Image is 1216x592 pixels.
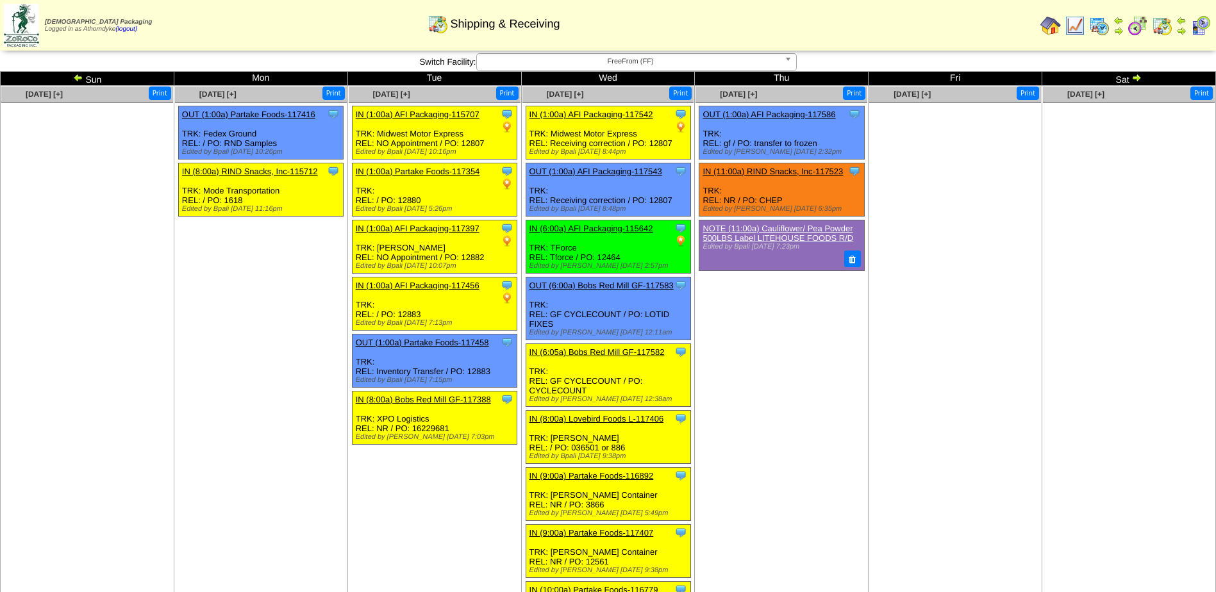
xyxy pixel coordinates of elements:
[178,163,343,217] div: TRK: Mode Transportation REL: / PO: 1618
[669,86,692,100] button: Print
[703,167,843,176] a: IN (11:00a) RIND Snacks, Inc-117523
[178,106,343,160] div: TRK: Fedex Ground REL: / PO: RND Samples
[428,13,448,34] img: calendarinout.gif
[843,86,865,100] button: Print
[674,469,687,482] img: Tooltip
[526,163,690,217] div: TRK: REL: Receiving correction / PO: 12807
[26,90,63,99] a: [DATE] [+]
[1190,15,1211,36] img: calendarcustomer.gif
[674,108,687,120] img: Tooltip
[356,167,480,176] a: IN (1:00a) Partake Foods-117354
[848,165,861,177] img: Tooltip
[674,120,687,133] img: PO
[496,86,519,100] button: Print
[182,205,343,213] div: Edited by Bpali [DATE] 11:16pm
[373,90,410,99] a: [DATE] [+]
[526,468,690,521] div: TRK: [PERSON_NAME] Container REL: NR / PO: 3866
[501,222,513,234] img: Tooltip
[674,345,687,358] img: Tooltip
[347,72,521,86] td: Tue
[352,220,517,274] div: TRK: [PERSON_NAME] REL: NO Appointment / PO: 12882
[1067,90,1104,99] span: [DATE] [+]
[674,412,687,425] img: Tooltip
[1131,72,1142,83] img: arrowright.gif
[1152,15,1172,36] img: calendarinout.gif
[45,19,152,33] span: Logged in as Athorndyke
[1113,26,1124,36] img: arrowright.gif
[695,72,869,86] td: Thu
[526,277,690,340] div: TRK: REL: GF CYCLECOUNT / PO: LOTID FIXES
[703,243,857,251] div: Edited by Bpali [DATE] 7:23pm
[546,90,583,99] a: [DATE] [+]
[529,224,653,233] a: IN (6:00a) AFI Packaging-115642
[356,433,517,441] div: Edited by [PERSON_NAME] [DATE] 7:03pm
[699,106,864,160] div: TRK: REL: gf / PO: transfer to frozen
[526,106,690,160] div: TRK: Midwest Motor Express REL: Receiving correction / PO: 12807
[352,334,517,388] div: TRK: REL: Inventory Transfer / PO: 12883
[327,108,340,120] img: Tooltip
[529,110,653,119] a: IN (1:00a) AFI Packaging-117542
[674,222,687,234] img: Tooltip
[848,108,861,120] img: Tooltip
[703,224,853,243] a: NOTE (11:00a) Cauliflower/ Pea Powder 500LBS Label LITEHOUSE FOODS R/D
[1040,15,1061,36] img: home.gif
[356,205,517,213] div: Edited by Bpali [DATE] 5:26pm
[115,26,137,33] a: (logout)
[1089,15,1110,36] img: calendarprod.gif
[482,54,779,69] span: FreeFrom (FF)
[529,205,690,213] div: Edited by Bpali [DATE] 8:48pm
[674,526,687,539] img: Tooltip
[356,262,517,270] div: Edited by Bpali [DATE] 10:07pm
[356,376,517,384] div: Edited by Bpali [DATE] 7:15pm
[521,72,695,86] td: Wed
[501,336,513,349] img: Tooltip
[699,163,864,217] div: TRK: REL: NR / PO: CHEP
[1190,86,1213,100] button: Print
[529,528,654,538] a: IN (9:00a) Partake Foods-117407
[674,234,687,247] img: PO
[1176,15,1187,26] img: arrowleft.gif
[327,165,340,177] img: Tooltip
[529,414,664,423] a: IN (8:00a) Lovebird Foods L-117406
[4,4,39,47] img: zoroco-logo-small.webp
[501,393,513,406] img: Tooltip
[529,262,690,270] div: Edited by [PERSON_NAME] [DATE] 2:57pm
[356,395,491,404] a: IN (8:00a) Bobs Red Mill GF-117388
[529,395,690,403] div: Edited by [PERSON_NAME] [DATE] 12:38am
[1128,15,1148,36] img: calendarblend.gif
[674,279,687,292] img: Tooltip
[1113,15,1124,26] img: arrowleft.gif
[529,281,674,290] a: OUT (6:00a) Bobs Red Mill GF-117583
[149,86,171,100] button: Print
[352,163,517,217] div: TRK: REL: / PO: 12880
[501,120,513,133] img: PO
[529,329,690,336] div: Edited by [PERSON_NAME] [DATE] 12:11am
[450,17,560,31] span: Shipping & Receiving
[869,72,1042,86] td: Fri
[73,72,83,83] img: arrowleft.gif
[174,72,347,86] td: Mon
[356,224,479,233] a: IN (1:00a) AFI Packaging-117397
[1065,15,1085,36] img: line_graph.gif
[894,90,931,99] span: [DATE] [+]
[529,566,690,574] div: Edited by [PERSON_NAME] [DATE] 9:38pm
[529,167,662,176] a: OUT (1:00a) AFI Packaging-117543
[1,72,174,86] td: Sun
[529,471,654,481] a: IN (9:00a) Partake Foods-116892
[356,148,517,156] div: Edited by Bpali [DATE] 10:16pm
[720,90,757,99] a: [DATE] [+]
[1017,86,1039,100] button: Print
[199,90,237,99] a: [DATE] [+]
[526,344,690,407] div: TRK: REL: GF CYCLECOUNT / PO: CYCLECOUNT
[526,411,690,464] div: TRK: [PERSON_NAME] REL: / PO: 036501 or 886
[529,452,690,460] div: Edited by Bpali [DATE] 9:38pm
[352,391,517,445] div: TRK: XPO Logistics REL: NR / PO: 16229681
[844,251,861,267] button: Delete Note
[1176,26,1187,36] img: arrowright.gif
[45,19,152,26] span: [DEMOGRAPHIC_DATA] Packaging
[182,148,343,156] div: Edited by Bpali [DATE] 10:26pm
